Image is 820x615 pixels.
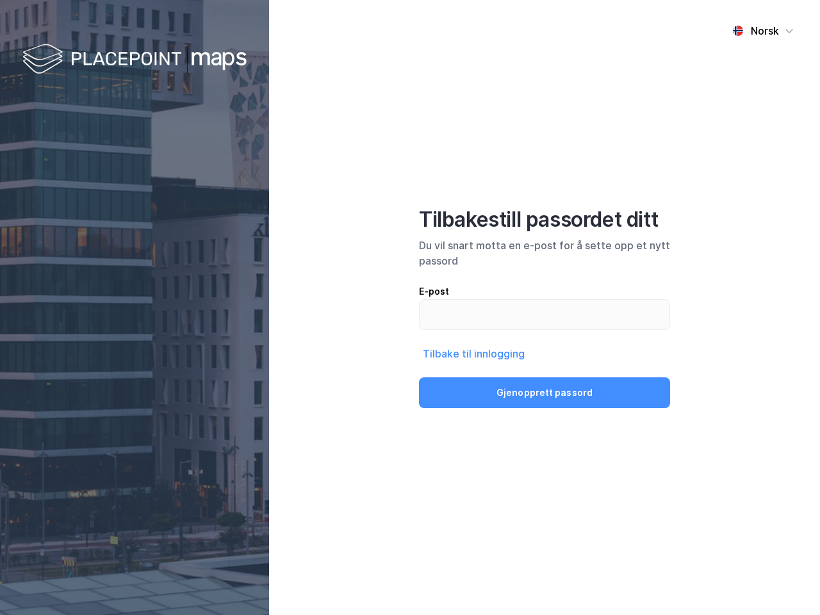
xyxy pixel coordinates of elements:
[756,553,820,615] iframe: Chat Widget
[22,41,247,79] img: logo-white.f07954bde2210d2a523dddb988cd2aa7.svg
[419,345,529,362] button: Tilbake til innlogging
[751,23,779,38] div: Norsk
[419,377,670,408] button: Gjenopprett passord
[419,284,670,299] div: E-post
[419,238,670,268] div: Du vil snart motta en e-post for å sette opp et nytt passord
[419,207,670,233] div: Tilbakestill passordet ditt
